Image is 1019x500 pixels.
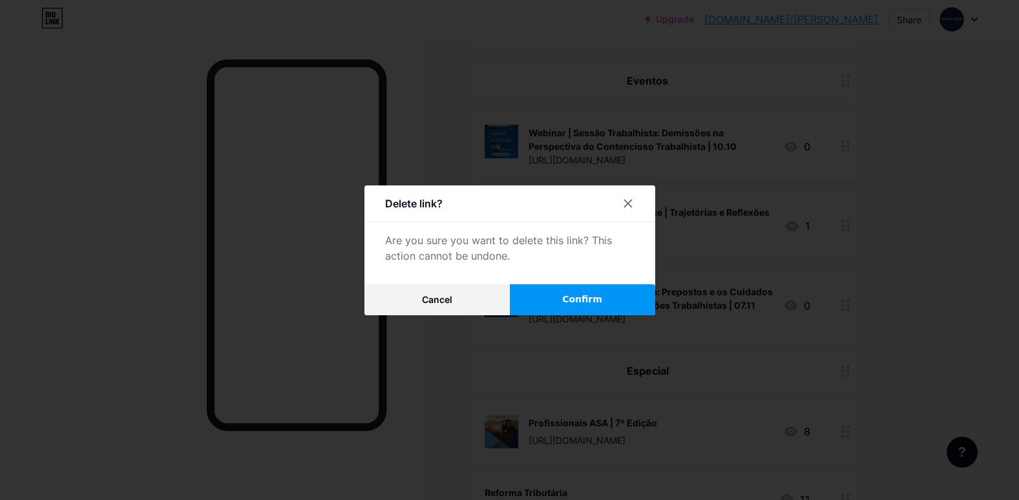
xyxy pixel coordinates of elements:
[385,233,635,264] div: Are you sure you want to delete this link? This action cannot be undone.
[562,293,602,306] span: Confirm
[422,294,452,305] span: Cancel
[510,284,655,315] button: Confirm
[364,284,510,315] button: Cancel
[385,196,443,211] div: Delete link?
